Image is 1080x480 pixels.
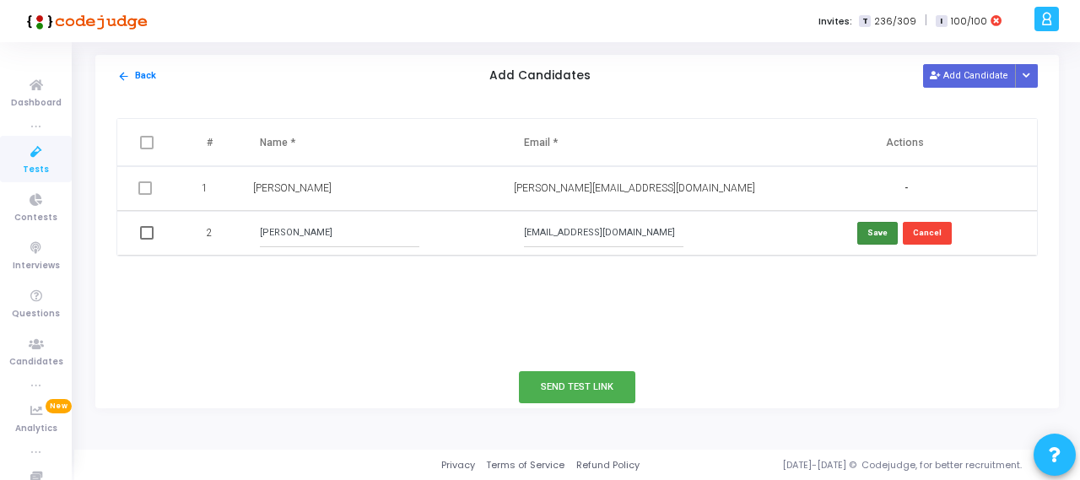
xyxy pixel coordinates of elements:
[904,181,908,196] span: -
[936,15,947,28] span: I
[116,68,157,84] button: Back
[857,222,898,245] button: Save
[11,96,62,111] span: Dashboard
[772,119,1037,166] th: Actions
[14,211,57,225] span: Contests
[202,181,208,196] span: 1
[519,371,635,402] button: Send Test Link
[243,119,508,166] th: Name *
[925,12,927,30] span: |
[507,119,772,166] th: Email *
[489,69,591,84] h5: Add Candidates
[951,14,987,29] span: 100/100
[576,458,640,472] a: Refund Policy
[441,458,475,472] a: Privacy
[12,307,60,321] span: Questions
[46,399,72,413] span: New
[486,458,564,472] a: Terms of Service
[180,119,242,166] th: #
[640,458,1059,472] div: [DATE]-[DATE] © Codejudge, for better recruitment.
[1015,64,1039,87] div: Button group with nested dropdown
[903,222,952,245] button: Cancel
[818,14,852,29] label: Invites:
[9,355,63,369] span: Candidates
[253,182,332,194] span: [PERSON_NAME]
[23,163,49,177] span: Tests
[13,259,60,273] span: Interviews
[15,422,57,436] span: Analytics
[207,225,213,240] span: 2
[514,182,755,194] span: [PERSON_NAME][EMAIL_ADDRESS][DOMAIN_NAME]
[21,4,148,38] img: logo
[859,15,870,28] span: T
[117,70,130,83] mat-icon: arrow_back
[923,64,1016,87] button: Add Candidate
[874,14,916,29] span: 236/309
